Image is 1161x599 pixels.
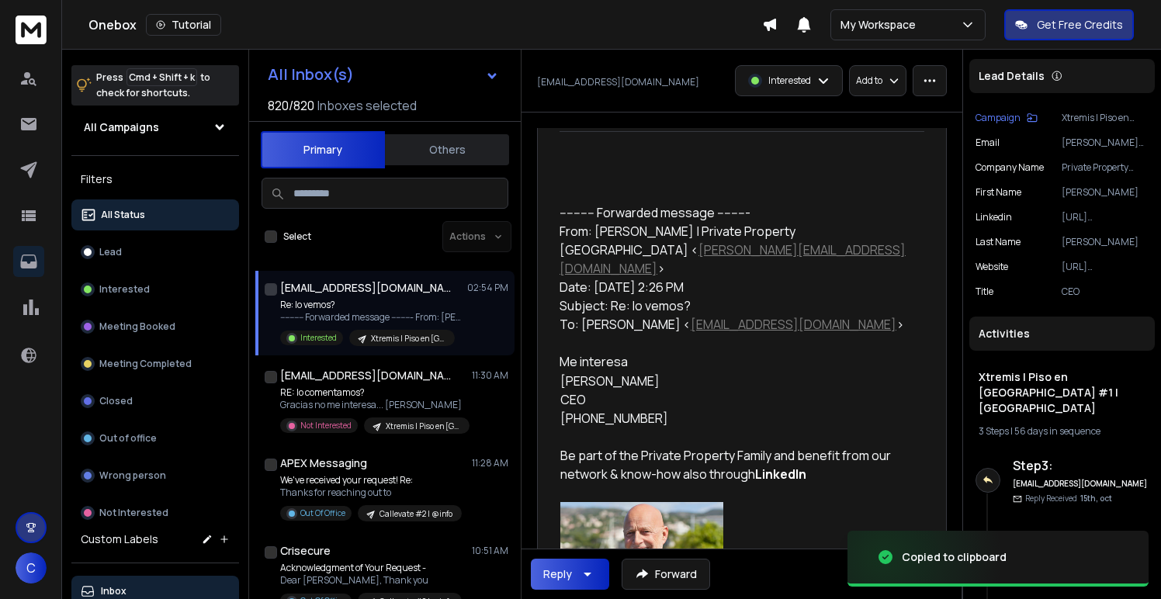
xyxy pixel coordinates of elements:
p: Inbox [101,585,126,597]
p: [EMAIL_ADDRESS][DOMAIN_NAME] [537,76,699,88]
p: Email [976,137,1000,149]
p: Meeting Booked [99,320,175,333]
p: Get Free Credits [1037,17,1123,33]
button: All Status [71,199,239,230]
button: Others [385,133,509,167]
a: LinkedIn [755,466,806,483]
p: 10:51 AM [472,545,508,557]
p: Not Interested [300,420,352,431]
div: To: [PERSON_NAME] < > [560,315,912,334]
p: Out Of Office [300,507,345,519]
p: Not Interested [99,507,168,519]
p: Callevate #2 | @info [379,508,452,520]
p: Meeting Completed [99,358,192,370]
span: Cmd + Shift + k [126,68,197,86]
div: [PHONE_NUMBER] Be part of the Private Property Family and benefit from our network & know-how als... [560,372,911,594]
p: CEO [1062,286,1149,298]
p: [URL][DOMAIN_NAME][PERSON_NAME] [1062,211,1149,223]
p: Last Name [976,236,1021,248]
h6: [EMAIL_ADDRESS][DOMAIN_NAME] [1013,478,1149,490]
p: 02:54 PM [467,282,508,294]
span: 15th, oct [1080,493,1112,504]
div: | [979,425,1145,438]
p: We've received your request! Re: [280,474,462,486]
button: C [16,552,47,583]
button: Meeting Completed [71,348,239,379]
p: Xtremis | Piso en [GEOGRAPHIC_DATA] #1 | [GEOGRAPHIC_DATA] [1062,112,1149,124]
div: Subject: Re: lo vemos? [560,296,912,315]
p: Gracias no me interesa... [PERSON_NAME] [280,399,466,411]
h1: [EMAIL_ADDRESS][DOMAIN_NAME] [280,368,451,383]
span: 820 / 820 [268,96,314,115]
p: 11:28 AM [472,457,508,469]
p: Thanks for reaching out to [280,486,462,499]
button: Forward [622,559,710,590]
p: Xtremis | Piso en [GEOGRAPHIC_DATA] #1 | [GEOGRAPHIC_DATA] [371,333,445,345]
p: Wrong person [99,469,166,482]
button: Out of office [71,423,239,454]
p: RE: lo comentamos? [280,386,466,399]
p: [PERSON_NAME] [1062,236,1149,248]
p: title [976,286,993,298]
button: Not Interested [71,497,239,528]
button: Lead [71,237,239,268]
p: linkedin [976,211,1012,223]
p: ---------- Forwarded message --------- From: [PERSON_NAME] [280,311,466,324]
span: 56 days in sequence [1014,424,1100,438]
img: andreas_dinges.jpg [560,502,723,594]
p: Lead [99,246,122,258]
button: Wrong person [71,460,239,491]
p: Interested [768,74,811,87]
h3: Inboxes selected [317,96,417,115]
button: All Campaigns [71,112,239,143]
div: ---------- Forwarded message --------- [560,203,912,222]
p: Acknowledgment of Your Request - [280,562,462,574]
p: Dear [PERSON_NAME], Thank you [280,574,462,587]
p: Out of office [99,432,157,445]
p: First Name [976,186,1021,199]
div: Onebox [88,14,762,36]
h1: Crisecure [280,543,331,559]
p: All Status [101,209,145,221]
h1: APEX Messaging [280,455,367,471]
h1: All Inbox(s) [268,67,354,82]
p: My Workspace [840,17,922,33]
button: Interested [71,274,239,305]
p: Interested [99,283,150,296]
label: Select [283,230,311,243]
div: Copied to clipboard [902,549,1007,565]
a: [EMAIL_ADDRESS][DOMAIN_NAME] [691,316,896,333]
div: From: [PERSON_NAME] | Private Property [GEOGRAPHIC_DATA] < > [560,222,912,278]
button: Tutorial [146,14,221,36]
button: Closed [71,386,239,417]
div: Me interesa [560,352,912,371]
div: [PERSON_NAME] [560,372,911,390]
p: Company Name [976,161,1044,174]
h3: Custom Labels [81,531,158,547]
button: Get Free Credits [1004,9,1134,40]
h1: All Campaigns [84,119,159,135]
p: Press to check for shortcuts. [96,70,210,101]
p: Add to [856,74,882,87]
div: CEO [560,390,911,409]
p: Private Property [GEOGRAPHIC_DATA] [1062,161,1149,174]
h3: Filters [71,168,239,190]
p: Campaign [976,112,1021,124]
p: 11:30 AM [472,369,508,382]
p: [PERSON_NAME] [1062,186,1149,199]
div: Activities [969,317,1155,351]
p: Interested [300,332,337,344]
p: [URL][DOMAIN_NAME] [1062,261,1149,273]
p: Lead Details [979,68,1045,84]
button: Campaign [976,112,1038,124]
button: Primary [261,131,385,168]
h1: Xtremis | Piso en [GEOGRAPHIC_DATA] #1 | [GEOGRAPHIC_DATA] [979,369,1145,416]
button: Meeting Booked [71,311,239,342]
button: All Inbox(s) [255,59,511,90]
div: Date: [DATE] 2:26 PM [560,278,912,296]
h6: Step 3 : [1013,456,1149,475]
p: Reply Received [1025,493,1112,504]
